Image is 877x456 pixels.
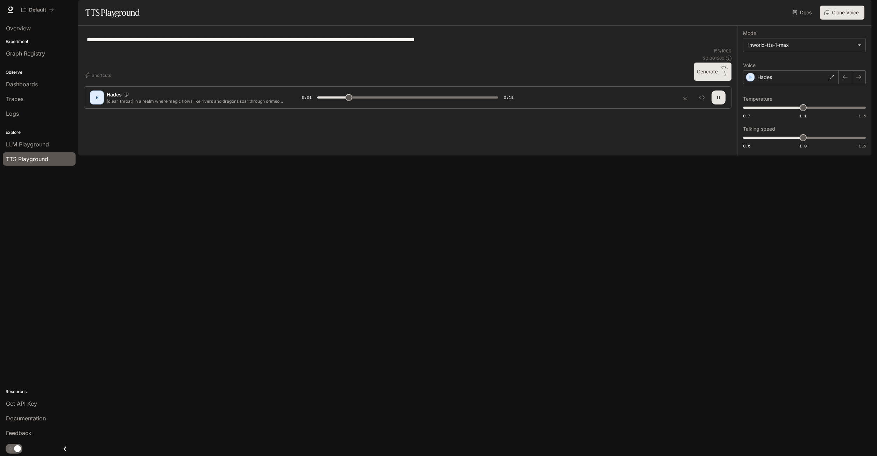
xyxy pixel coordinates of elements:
p: CTRL + [721,65,729,74]
p: Temperature [743,96,772,101]
button: Inspect [695,91,709,104]
p: ⏎ [721,65,729,78]
button: Clone Voice [820,6,864,20]
p: Voice [743,63,756,68]
span: 0.5 [743,143,750,149]
button: Shortcuts [84,70,114,81]
button: GenerateCTRL +⏎ [694,63,731,81]
span: 0:11 [504,94,514,101]
p: [clear_throat] In a realm where magic flows like rivers and dragons soar through crimson skies, a... [107,98,285,104]
button: Download audio [678,91,692,104]
p: Model [743,31,757,36]
p: Hades [757,74,772,81]
span: 0.7 [743,113,750,119]
p: 156 / 1000 [713,48,731,54]
span: 1.0 [799,143,807,149]
div: inworld-tts-1-max [748,42,854,49]
p: Default [29,7,46,13]
p: $ 0.001560 [703,55,724,61]
p: Hades [107,91,122,98]
span: 1.5 [858,113,866,119]
span: 1.5 [858,143,866,149]
span: 0:01 [302,94,312,101]
button: All workspaces [18,3,57,17]
a: Docs [791,6,814,20]
span: 1.1 [799,113,807,119]
div: H [91,92,102,103]
h1: TTS Playground [85,6,140,20]
p: Talking speed [743,126,775,131]
div: inworld-tts-1-max [743,38,865,52]
button: Copy Voice ID [122,93,132,97]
